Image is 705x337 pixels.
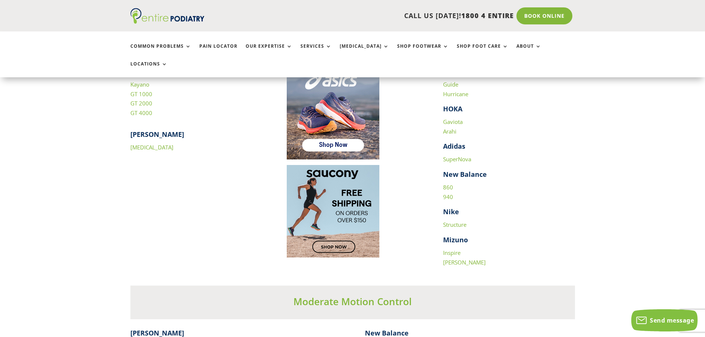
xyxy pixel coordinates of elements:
a: Common Problems [130,44,191,60]
button: Send message [631,309,698,331]
a: Our Expertise [246,44,292,60]
a: Pain Locator [199,44,237,60]
a: [MEDICAL_DATA] [130,144,173,151]
a: SuperNova [443,155,471,163]
a: Entire Podiatry [130,18,204,25]
img: logo (1) [130,8,204,24]
a: GT 4000 [130,109,152,117]
a: Guide [443,81,458,88]
strong: [PERSON_NAME] [130,130,184,139]
a: Arahi [443,128,456,135]
a: [MEDICAL_DATA] [340,44,389,60]
strong: Mizuno [443,235,468,244]
a: Shop Foot Care [457,44,508,60]
a: Services [300,44,332,60]
a: GT 1000 [130,90,152,98]
strong: HOKA [443,104,462,113]
strong: New Balance [443,170,487,179]
a: Book Online [516,7,572,24]
a: Kayano [130,81,149,88]
strong: Nike [443,207,459,216]
span: Send message [650,316,694,324]
a: Structure [443,221,466,228]
a: [PERSON_NAME] [443,259,486,266]
a: Inspire [443,249,460,256]
span: 1800 4 ENTIRE [461,11,514,20]
a: 940 [443,193,453,200]
strong: Adidas [443,142,465,151]
a: Locations [130,61,167,77]
a: Shop Footwear [397,44,449,60]
a: 860 [443,183,453,191]
a: GT 2000 [130,100,152,107]
p: CALL US [DATE]! [233,11,514,21]
a: Hurricane [443,90,468,98]
h3: Moderate Motion Control [130,295,575,312]
a: About [516,44,541,60]
a: Gaviota [443,118,463,125]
